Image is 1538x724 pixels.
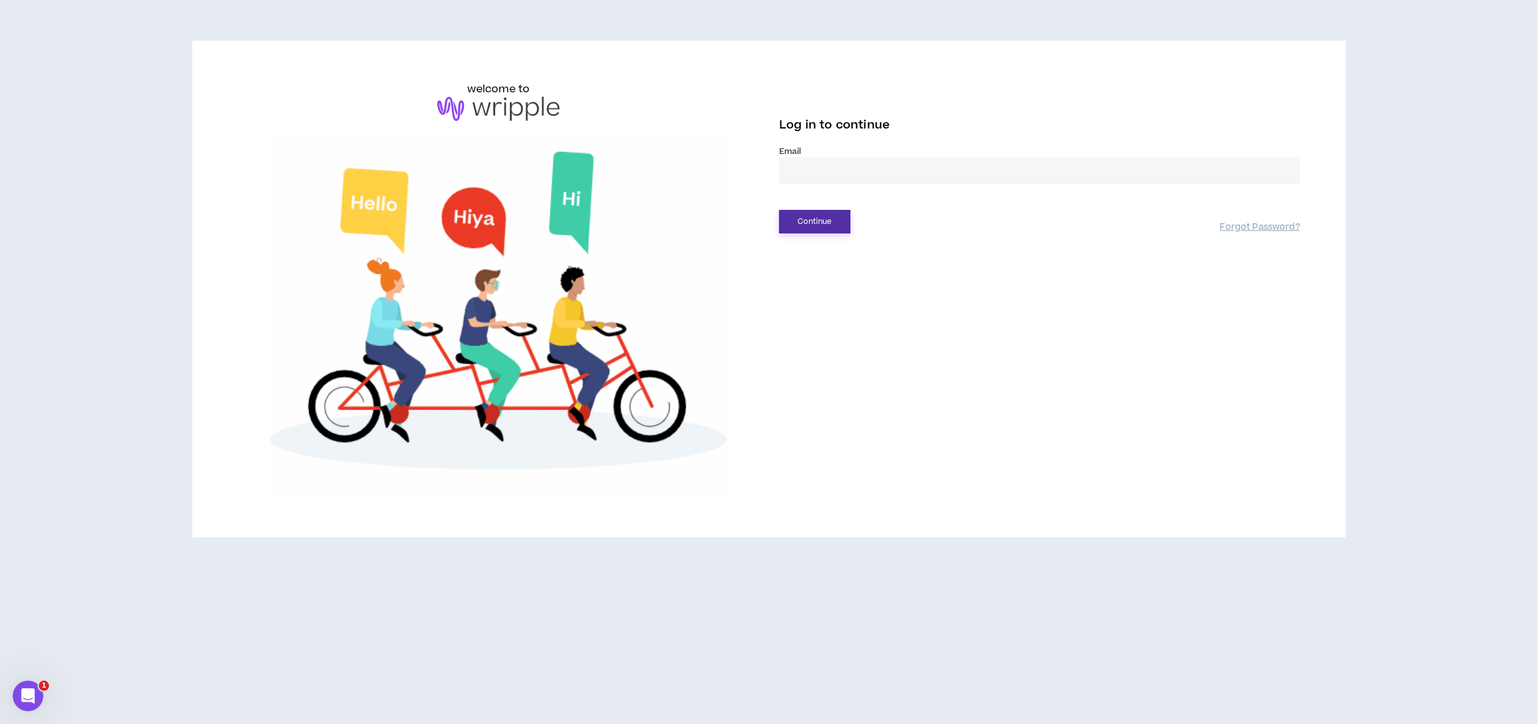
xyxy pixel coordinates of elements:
[238,134,759,498] img: Welcome to Wripple
[39,681,49,691] span: 1
[437,97,560,121] img: logo-brand.png
[13,681,43,711] iframe: Intercom live chat
[467,81,530,97] h6: welcome to
[779,146,1300,157] label: Email
[779,210,850,233] button: Continue
[779,117,890,133] span: Log in to continue
[1220,221,1300,233] a: Forgot Password?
